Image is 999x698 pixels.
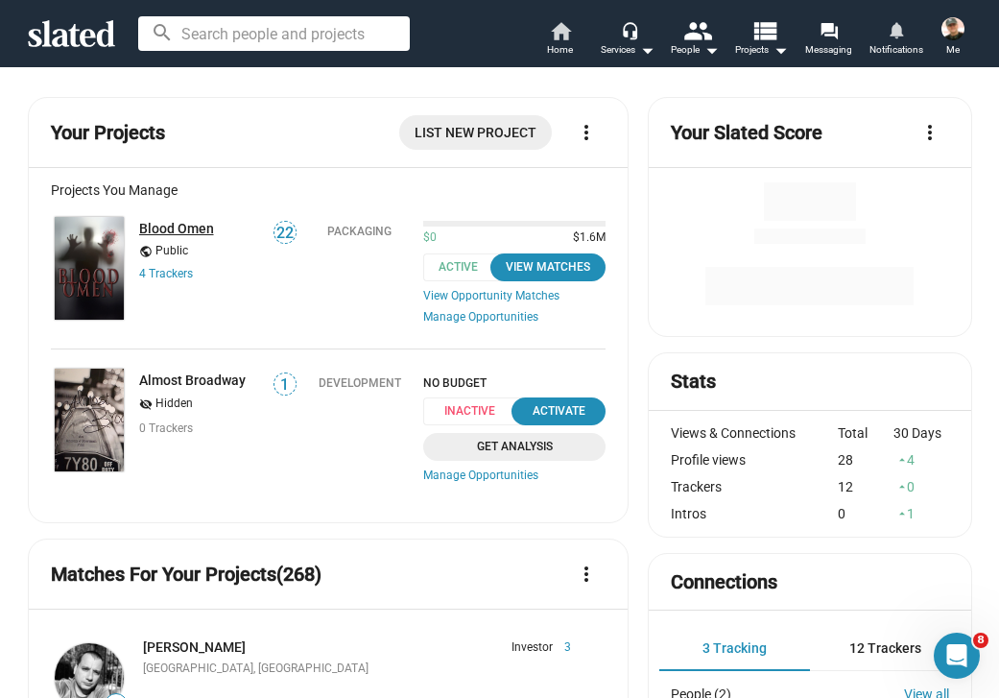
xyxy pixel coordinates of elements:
[838,452,893,468] div: 28
[621,21,638,38] mat-icon: headset_mic
[838,506,893,521] div: 0
[682,16,710,44] mat-icon: people
[749,16,777,44] mat-icon: view_list
[895,507,909,520] mat-icon: arrow_drop_up
[671,38,719,61] div: People
[139,421,193,435] span: 0 Trackers
[575,121,598,144] mat-icon: more_vert
[155,397,193,412] span: Hidden
[423,376,606,390] span: NO BUDGET
[575,563,598,586] mat-icon: more_vert
[327,225,392,238] div: Packaging
[187,267,193,280] span: s
[635,38,658,61] mat-icon: arrow_drop_down
[547,38,573,61] span: Home
[139,373,246,388] a: Almost Broadway
[527,19,594,61] a: Home
[55,217,124,320] img: Blood Omen
[143,662,572,677] div: [GEOGRAPHIC_DATA], [GEOGRAPHIC_DATA]
[946,38,960,61] span: Me
[893,506,949,521] div: 1
[51,182,607,198] div: Projects You Manage
[893,479,949,494] div: 0
[155,244,188,259] span: Public
[423,397,526,425] span: Inactive
[274,224,296,243] span: 22
[671,569,777,595] mat-card-title: Connections
[735,38,788,61] span: Projects
[415,115,536,150] span: List New Project
[435,437,594,457] span: Get Analysis
[671,425,838,441] div: Views & Connections
[849,640,921,656] span: 12 Trackers
[490,253,607,281] button: View Matches
[399,115,552,150] a: List New Project
[887,20,905,38] mat-icon: notifications
[274,375,296,395] span: 1
[594,19,661,61] button: Services
[796,19,863,61] a: Messaging
[423,469,606,484] a: Manage Opportunities
[51,120,165,146] mat-card-title: Your Projects
[51,213,128,324] a: Blood Omen
[138,16,410,51] input: Search people and projects
[728,19,796,61] button: Projects
[838,479,893,494] div: 12
[895,453,909,467] mat-icon: arrow_drop_up
[601,38,654,61] div: Services
[671,479,838,494] div: Trackers
[805,38,852,61] span: Messaging
[423,289,606,302] a: View Opportunity Matches
[869,38,923,61] span: Notifications
[895,480,909,493] mat-icon: arrow_drop_up
[671,120,822,146] mat-card-title: Your Slated Score
[702,640,767,656] span: 3 Tracking
[502,257,595,277] div: View Matches
[511,640,553,656] span: Investor
[671,452,838,468] div: Profile views
[671,369,716,395] mat-card-title: Stats
[941,17,964,40] img: Antony J. Bowman
[671,506,838,521] div: Intros
[565,230,606,246] span: $1.6M
[523,401,594,421] div: Activate
[930,13,976,63] button: Antony J. BowmanMe
[934,633,980,679] iframe: Intercom live chat
[143,639,246,655] a: [PERSON_NAME]
[423,433,606,461] a: Get Analysis
[973,633,988,648] span: 8
[423,253,505,281] span: Active
[511,397,606,425] button: Activate
[838,425,893,441] div: Total
[769,38,792,61] mat-icon: arrow_drop_down
[423,310,606,325] a: Manage Opportunities
[893,452,949,468] div: 4
[276,563,321,586] span: (268)
[549,19,572,42] mat-icon: home
[51,365,128,475] a: Almost Broadway
[700,38,723,61] mat-icon: arrow_drop_down
[319,376,401,390] div: Development
[139,221,214,236] a: Blood Omen
[893,425,949,441] div: 30 Days
[139,396,153,414] mat-icon: visibility_off
[423,230,437,246] span: $0
[918,121,941,144] mat-icon: more_vert
[863,19,930,61] a: Notifications
[553,640,571,656] span: 3
[139,267,193,280] a: 4 Trackers
[820,21,838,39] mat-icon: forum
[55,369,124,471] img: Almost Broadway
[51,562,321,588] mat-card-title: Matches For Your Projects
[661,19,728,61] button: People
